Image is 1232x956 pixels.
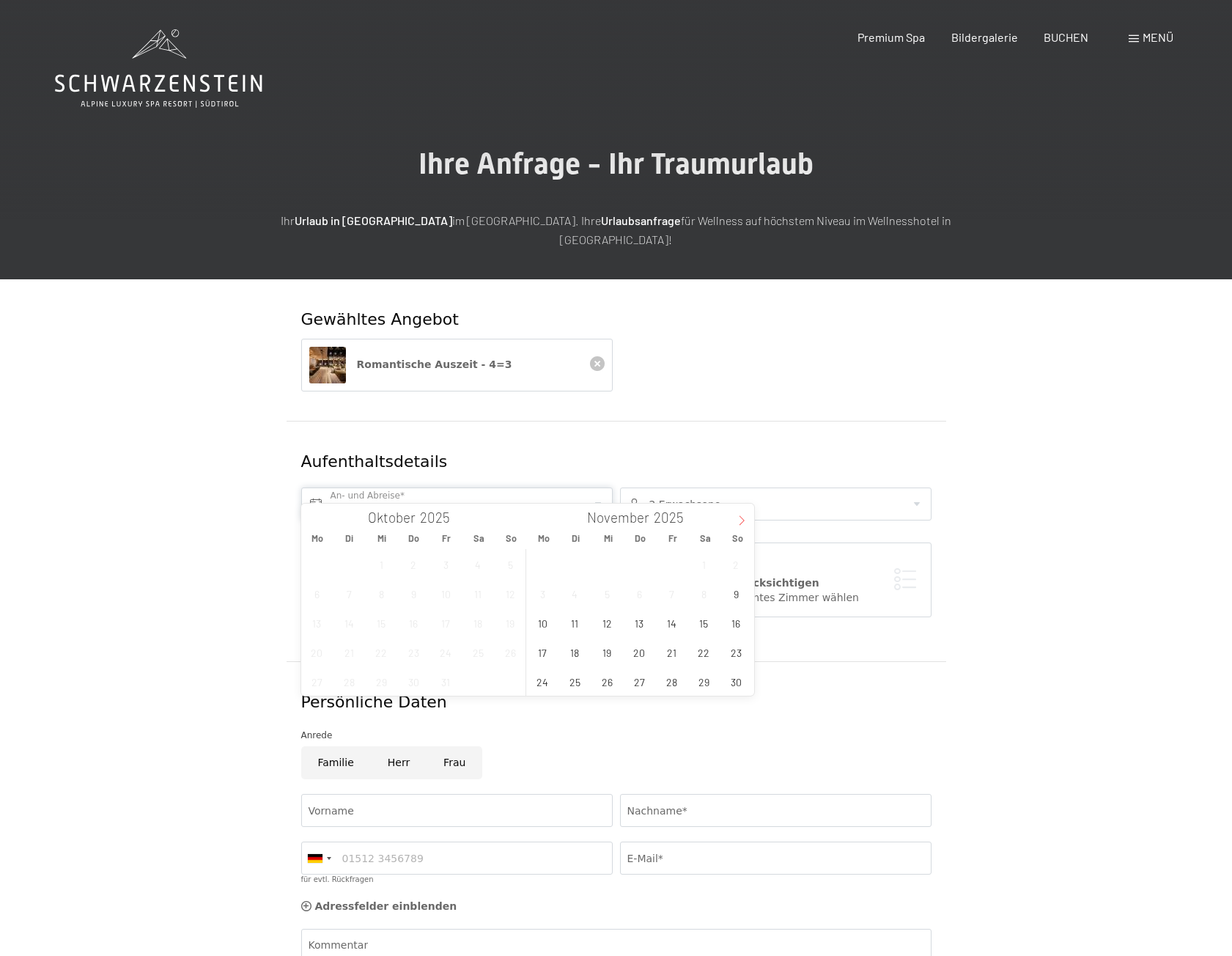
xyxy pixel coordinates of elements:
[496,608,525,637] span: Oktober 19, 2025
[432,579,460,608] span: Oktober 10, 2025
[601,213,681,227] strong: Urlaubsanfrage
[625,638,654,666] span: November 20, 2025
[432,550,460,578] span: Oktober 3, 2025
[722,608,750,637] span: November 16, 2025
[690,608,718,637] span: November 15, 2025
[399,667,428,696] span: Oktober 30, 2025
[561,608,589,637] span: November 11, 2025
[528,579,557,608] span: November 3, 2025
[528,534,560,543] span: Mo
[593,608,621,637] span: November 12, 2025
[432,667,460,696] span: Oktober 31, 2025
[496,638,525,666] span: Oktober 26, 2025
[722,667,750,696] span: November 30, 2025
[690,550,718,578] span: November 1, 2025
[367,550,396,578] span: Oktober 1, 2025
[690,579,718,608] span: November 8, 2025
[462,534,495,543] span: Sa
[496,579,525,608] span: Oktober 12, 2025
[464,608,493,637] span: Oktober 18, 2025
[295,213,452,227] strong: Urlaub in [GEOGRAPHIC_DATA]
[657,638,686,666] span: November 21, 2025
[625,667,654,696] span: November 27, 2025
[1044,30,1088,44] a: BUCHEN
[303,638,331,666] span: Oktober 20, 2025
[593,638,621,666] span: November 19, 2025
[418,147,814,181] span: Ihre Anfrage - Ihr Traumurlaub
[592,534,624,543] span: Mi
[335,579,364,608] span: Oktober 7, 2025
[367,667,396,696] span: Oktober 29, 2025
[335,638,364,666] span: Oktober 21, 2025
[333,534,366,543] span: Di
[657,667,686,696] span: November 28, 2025
[690,638,718,666] span: November 22, 2025
[951,30,1018,44] a: Bildergalerie
[464,550,493,578] span: Oktober 4, 2025
[649,509,698,526] input: Year
[398,534,430,543] span: Do
[561,638,589,666] span: November 18, 2025
[301,691,932,714] div: Persönliche Daten
[399,638,428,666] span: Oktober 23, 2025
[722,638,750,666] span: November 23, 2025
[464,638,493,666] span: Oktober 25, 2025
[561,667,589,696] span: November 25, 2025
[593,667,621,696] span: November 26, 2025
[301,451,825,474] div: Aufenthaltsdetails
[432,608,460,637] span: Oktober 17, 2025
[657,579,686,608] span: November 7, 2025
[624,534,657,543] span: Do
[335,608,364,637] span: Oktober 14, 2025
[495,534,527,543] span: So
[357,358,512,370] span: Romantische Auszeit - 4=3
[368,511,416,525] span: Oktober
[1143,30,1173,44] span: Menü
[366,534,398,543] span: Mi
[399,608,428,637] span: Oktober 16, 2025
[303,579,331,608] span: Oktober 6, 2025
[657,608,686,637] span: November 14, 2025
[315,900,457,912] span: Adressfelder einblenden
[722,579,750,608] span: November 9, 2025
[416,509,464,526] input: Year
[722,550,750,578] span: November 2, 2025
[303,667,331,696] span: Oktober 27, 2025
[464,579,493,608] span: Oktober 11, 2025
[367,579,396,608] span: Oktober 8, 2025
[367,638,396,666] span: Oktober 22, 2025
[593,579,621,608] span: November 5, 2025
[301,309,932,331] div: Gewähltes Angebot
[301,875,374,883] label: für evtl. Rückfragen
[528,638,557,666] span: November 17, 2025
[857,30,925,44] a: Premium Spa
[561,579,589,608] span: November 4, 2025
[587,511,649,525] span: November
[496,550,525,578] span: Oktober 5, 2025
[690,667,718,696] span: November 29, 2025
[528,667,557,696] span: November 24, 2025
[335,667,364,696] span: Oktober 28, 2025
[528,608,557,637] span: November 10, 2025
[250,211,983,249] p: Ihr im [GEOGRAPHIC_DATA]. Ihre für Wellness auf höchstem Niveau im Wellnesshotel in [GEOGRAPHIC_D...
[560,534,592,543] span: Di
[635,591,916,606] div: Ich möchte ein bestimmtes Zimmer wählen
[432,638,460,666] span: Oktober 24, 2025
[367,608,396,637] span: Oktober 15, 2025
[430,534,462,543] span: Fr
[625,579,654,608] span: November 6, 2025
[635,576,916,591] div: Zimmerwunsch berücksichtigen
[399,579,428,608] span: Oktober 9, 2025
[309,347,346,383] img: Romantische Auszeit - 4=3
[302,842,336,874] div: Germany (Deutschland): +49
[301,728,932,743] div: Anrede
[399,550,428,578] span: Oktober 2, 2025
[301,842,613,875] input: 01512 3456789
[689,534,721,543] span: Sa
[625,608,654,637] span: November 13, 2025
[721,534,753,543] span: So
[303,608,331,637] span: Oktober 13, 2025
